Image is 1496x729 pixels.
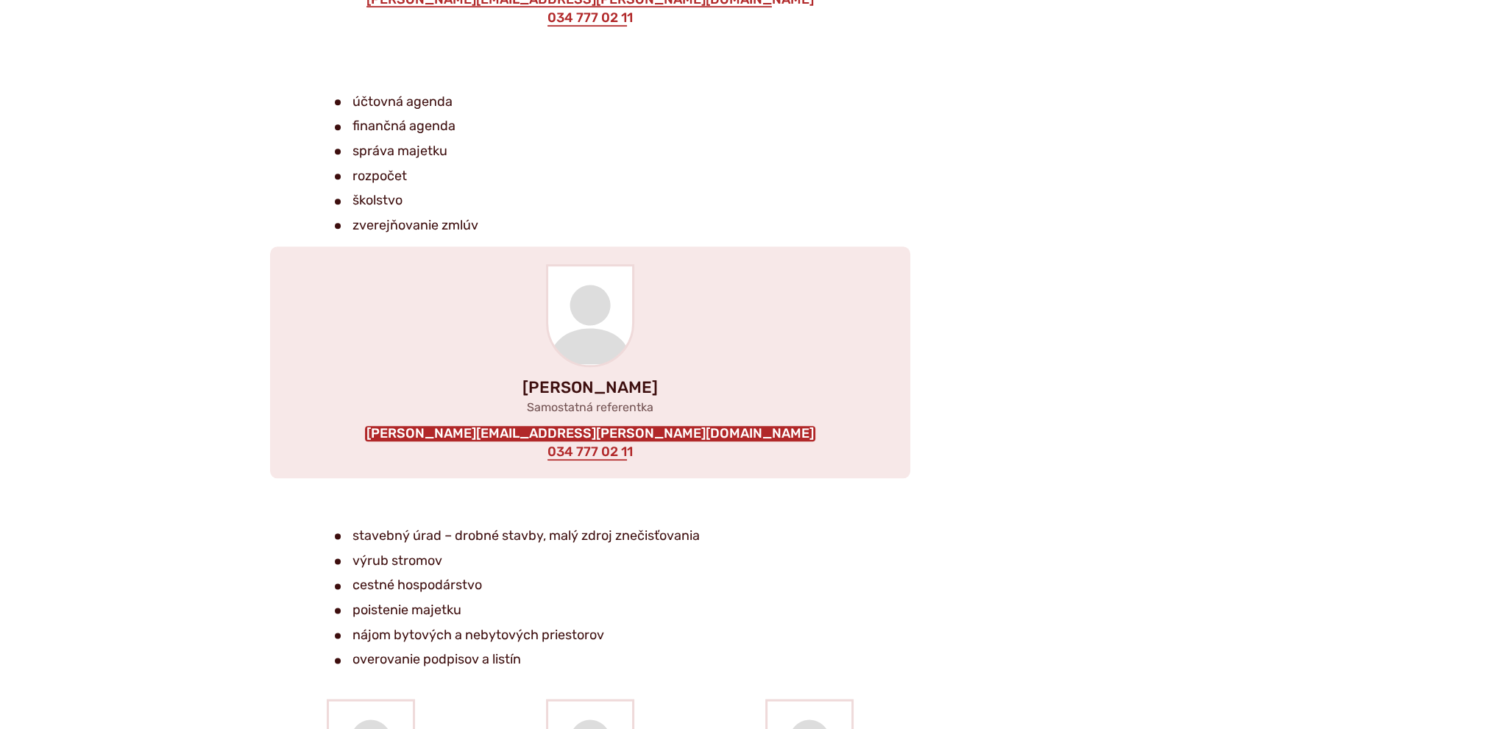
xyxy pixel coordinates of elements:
[335,600,840,622] li: poistenie majetku
[335,525,840,547] li: stavebný úrad – drobné stavby, malý zdroj znečisťovania
[335,141,840,163] li: správa majetku
[335,649,840,671] li: overovanie podpisov a listín
[335,215,840,237] li: zverejňovanie zmlúv
[294,400,887,414] p: Samostatná referentka
[335,115,840,138] li: finančná agenda
[335,91,840,113] li: účtovná agenda
[294,379,887,396] p: [PERSON_NAME]
[335,575,840,597] li: cestné hospodárstvo
[335,625,840,647] li: nájom bytových a nebytových priestorov
[335,550,840,572] li: výrub stromov
[335,166,840,188] li: rozpočet
[546,10,634,26] a: 034 777 02 11
[335,190,840,212] li: školstvo
[365,426,815,442] a: [PERSON_NAME][EMAIL_ADDRESS][PERSON_NAME][DOMAIN_NAME]
[546,444,634,460] a: 034 777 02 11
